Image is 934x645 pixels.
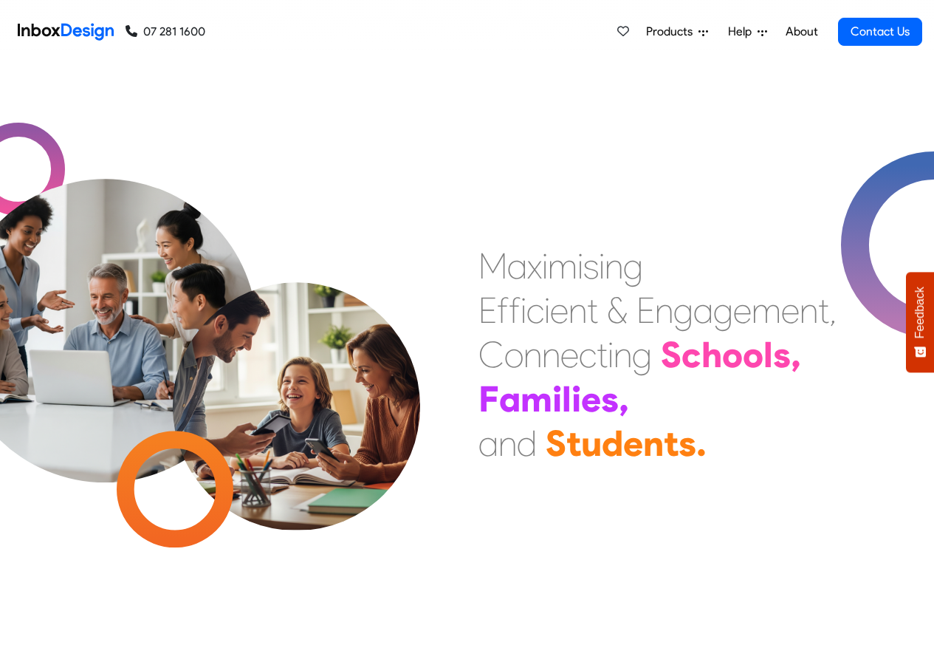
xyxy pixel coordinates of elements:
div: e [581,377,601,421]
span: Help [728,23,758,41]
a: 07 281 1600 [126,23,205,41]
div: g [623,244,643,288]
div: a [478,421,498,465]
div: , [619,377,629,421]
div: a [499,377,521,421]
div: m [752,288,781,332]
div: o [743,332,763,377]
div: c [579,332,597,377]
div: n [614,332,632,377]
div: u [581,421,602,465]
div: E [478,288,497,332]
div: g [632,332,652,377]
div: n [523,332,542,377]
div: F [478,377,499,421]
div: , [829,288,837,332]
div: Maximising Efficient & Engagement, Connecting Schools, Families, and Students. [478,244,837,465]
div: t [597,332,608,377]
div: E [636,288,655,332]
div: f [497,288,509,332]
a: Contact Us [838,18,922,46]
div: n [655,288,673,332]
div: a [693,288,713,332]
div: d [517,421,537,465]
a: Products [640,17,714,47]
div: e [781,288,800,332]
div: c [681,332,701,377]
div: S [546,421,566,465]
div: n [569,288,587,332]
div: m [548,244,577,288]
span: Feedback [913,287,927,338]
div: i [544,288,550,332]
div: i [599,244,605,288]
div: a [507,244,527,288]
button: Feedback - Show survey [906,272,934,372]
div: l [562,377,571,421]
span: Products [646,23,698,41]
div: o [722,332,743,377]
div: m [521,377,552,421]
div: g [713,288,733,332]
div: h [701,332,722,377]
div: t [566,421,581,465]
div: n [643,421,664,465]
div: n [498,421,517,465]
div: i [577,244,583,288]
div: i [608,332,614,377]
a: About [781,17,822,47]
div: s [773,332,791,377]
div: e [550,288,569,332]
div: e [733,288,752,332]
div: S [661,332,681,377]
div: C [478,332,504,377]
div: s [583,244,599,288]
div: l [763,332,773,377]
div: g [673,288,693,332]
div: f [509,288,521,332]
img: parents_with_child.png [142,221,451,530]
div: s [601,377,619,421]
div: e [560,332,579,377]
div: i [552,377,562,421]
div: s [679,421,696,465]
div: t [587,288,598,332]
div: o [504,332,523,377]
div: d [602,421,623,465]
div: & [607,288,628,332]
a: Help [722,17,773,47]
div: x [527,244,542,288]
div: n [605,244,623,288]
div: t [664,421,679,465]
div: M [478,244,507,288]
div: n [542,332,560,377]
div: , [791,332,801,377]
div: t [818,288,829,332]
div: i [542,244,548,288]
div: i [521,288,526,332]
div: . [696,421,707,465]
div: n [800,288,818,332]
div: i [571,377,581,421]
div: e [623,421,643,465]
div: c [526,288,544,332]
